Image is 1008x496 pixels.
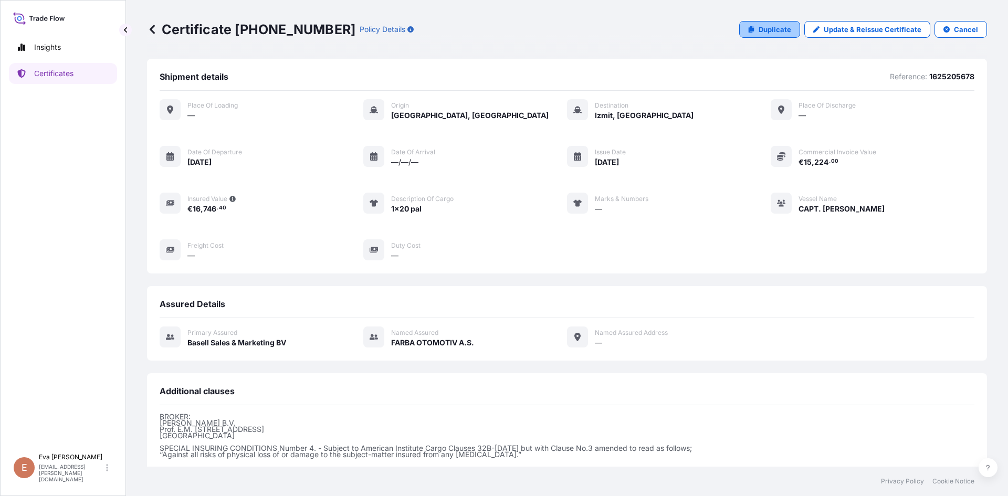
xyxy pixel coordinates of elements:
span: — [595,337,602,348]
button: Cancel [934,21,987,38]
span: — [187,110,195,121]
span: Issue Date [595,148,626,156]
span: Date of departure [187,148,242,156]
span: , [201,205,203,213]
span: Insured Value [187,195,227,203]
span: Freight Cost [187,241,224,250]
span: Izmit, [GEOGRAPHIC_DATA] [595,110,694,121]
span: [DATE] [595,157,619,167]
span: Commercial Invoice Value [799,148,876,156]
a: Update & Reissue Certificate [804,21,930,38]
p: Insights [34,42,61,52]
span: — [595,204,602,214]
p: Cancel [954,24,978,35]
span: 224 [814,159,828,166]
span: Vessel Name [799,195,837,203]
span: Destination [595,101,628,110]
span: Duty Cost [391,241,421,250]
p: Update & Reissue Certificate [824,24,921,35]
span: — [187,250,195,261]
span: — [391,250,398,261]
span: 746 [203,205,216,213]
span: Basell Sales & Marketing BV [187,337,286,348]
span: Named Assured Address [595,329,668,337]
span: — [799,110,806,121]
span: Assured Details [160,299,225,309]
span: Origin [391,101,409,110]
span: 16 [193,205,201,213]
a: Privacy Policy [881,477,924,486]
span: [GEOGRAPHIC_DATA], [GEOGRAPHIC_DATA] [391,110,549,121]
span: € [799,159,804,166]
span: Named Assured [391,329,438,337]
p: BROKER: [PERSON_NAME] B.V. Prof. E.M. [STREET_ADDRESS] [GEOGRAPHIC_DATA] SPECIAL INSURING CONDITI... [160,414,974,458]
span: [DATE] [187,157,212,167]
span: , [812,159,814,166]
a: Insights [9,37,117,58]
span: E [22,462,27,473]
span: 15 [804,159,812,166]
span: Primary assured [187,329,237,337]
p: 1625205678 [929,71,974,82]
span: CAPT. [PERSON_NAME] [799,204,885,214]
span: € [187,205,193,213]
p: Certificates [34,68,73,79]
span: 40 [219,206,226,210]
span: . [217,206,218,210]
span: Description of cargo [391,195,454,203]
span: Date of arrival [391,148,435,156]
span: 1x20 pal [391,204,422,214]
span: 00 [831,160,838,163]
a: Duplicate [739,21,800,38]
span: Marks & Numbers [595,195,648,203]
span: Place of Loading [187,101,238,110]
span: . [829,160,831,163]
span: —/—/— [391,157,418,167]
p: Certificate [PHONE_NUMBER] [147,21,355,38]
p: Policy Details [360,24,405,35]
a: Cookie Notice [932,477,974,486]
p: Eva [PERSON_NAME] [39,453,104,461]
p: Reference: [890,71,927,82]
p: [EMAIL_ADDRESS][PERSON_NAME][DOMAIN_NAME] [39,463,104,482]
span: Place of discharge [799,101,856,110]
span: Shipment details [160,71,228,82]
span: Additional clauses [160,386,235,396]
p: Duplicate [759,24,791,35]
span: FARBA OTOMOTIV A.S. [391,337,474,348]
a: Certificates [9,63,117,84]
